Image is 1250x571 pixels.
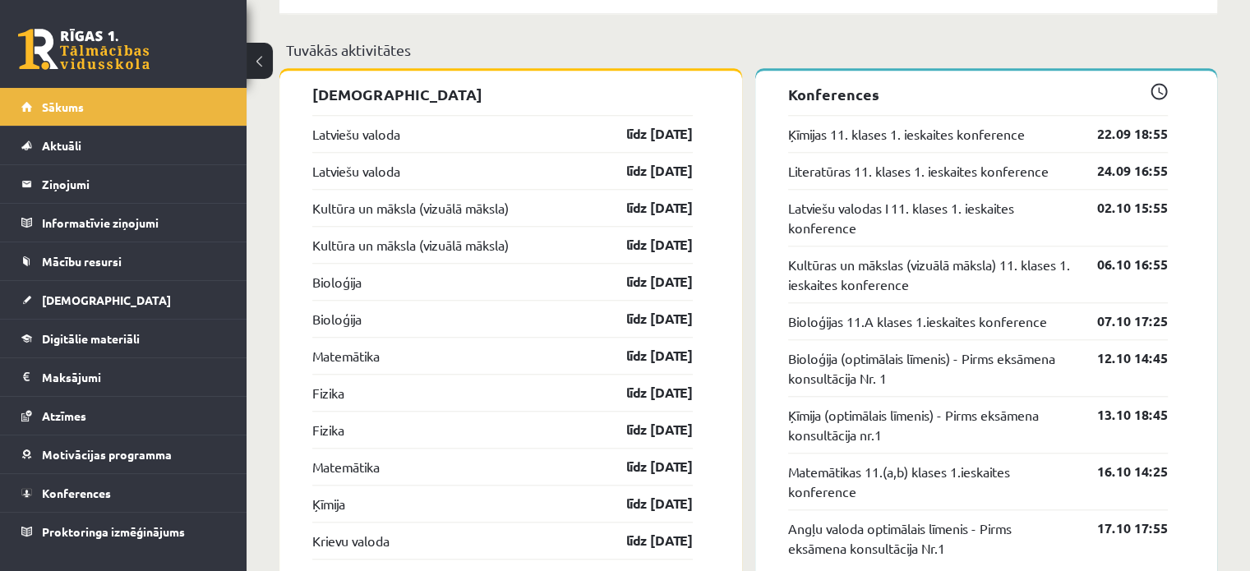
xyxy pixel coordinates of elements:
span: Sākums [42,99,84,114]
a: Literatūras 11. klases 1. ieskaites konference [788,161,1049,181]
a: Latviešu valoda [312,161,400,181]
a: līdz [DATE] [597,272,693,292]
a: Matemātikas 11.(a,b) klases 1.ieskaites konference [788,462,1073,501]
a: Proktoringa izmēģinājums [21,513,226,550]
legend: Informatīvie ziņojumi [42,204,226,242]
a: Bioloģija [312,309,362,329]
span: Mācību resursi [42,254,122,269]
a: Latviešu valoda [312,124,400,144]
span: Atzīmes [42,408,86,423]
a: 24.09 16:55 [1072,161,1168,181]
a: līdz [DATE] [597,161,693,181]
a: 22.09 18:55 [1072,124,1168,144]
span: Konferences [42,486,111,500]
a: līdz [DATE] [597,383,693,403]
a: 13.10 18:45 [1072,405,1168,425]
legend: Ziņojumi [42,165,226,203]
a: Ķīmija [312,494,345,513]
a: līdz [DATE] [597,494,693,513]
a: Sākums [21,88,226,126]
a: Rīgas 1. Tālmācības vidusskola [18,29,150,70]
span: Aktuāli [42,138,81,153]
a: 02.10 15:55 [1072,198,1168,218]
a: līdz [DATE] [597,198,693,218]
p: [DEMOGRAPHIC_DATA] [312,83,693,105]
a: 07.10 17:25 [1072,311,1168,331]
p: Tuvākās aktivitātes [286,39,1211,61]
a: Atzīmes [21,397,226,435]
a: Aktuāli [21,127,226,164]
span: [DEMOGRAPHIC_DATA] [42,292,171,307]
span: Proktoringa izmēģinājums [42,524,185,539]
a: [DEMOGRAPHIC_DATA] [21,281,226,319]
a: 06.10 16:55 [1072,255,1168,274]
a: Kultūras un mākslas (vizuālā māksla) 11. klases 1. ieskaites konference [788,255,1073,294]
a: Kultūra un māksla (vizuālā māksla) [312,235,509,255]
a: Ķīmijas 11. klases 1. ieskaites konference [788,124,1025,144]
a: Kultūra un māksla (vizuālā māksla) [312,198,509,218]
a: Ziņojumi [21,165,226,203]
a: līdz [DATE] [597,124,693,144]
a: Bioloģijas 11.A klases 1.ieskaites konference [788,311,1047,331]
a: Ķīmija (optimālais līmenis) - Pirms eksāmena konsultācija nr.1 [788,405,1073,444]
a: 16.10 14:25 [1072,462,1168,481]
span: Motivācijas programma [42,447,172,462]
a: 12.10 14:45 [1072,348,1168,368]
a: Krievu valoda [312,531,390,550]
a: Matemātika [312,346,380,366]
a: līdz [DATE] [597,309,693,329]
legend: Maksājumi [42,358,226,396]
a: līdz [DATE] [597,420,693,440]
a: Konferences [21,474,226,512]
a: Bioloģija (optimālais līmenis) - Pirms eksāmena konsultācija Nr. 1 [788,348,1073,388]
a: Angļu valoda optimālais līmenis - Pirms eksāmena konsultācija Nr.1 [788,518,1073,558]
a: Mācību resursi [21,242,226,280]
a: līdz [DATE] [597,346,693,366]
a: līdz [DATE] [597,235,693,255]
a: Fizika [312,420,344,440]
a: 17.10 17:55 [1072,518,1168,538]
a: līdz [DATE] [597,457,693,477]
a: Motivācijas programma [21,435,226,473]
a: Bioloģija [312,272,362,292]
a: Latviešu valodas I 11. klases 1. ieskaites konference [788,198,1073,237]
a: Digitālie materiāli [21,320,226,357]
span: Digitālie materiāli [42,331,140,346]
a: Maksājumi [21,358,226,396]
p: Konferences [788,83,1169,105]
a: līdz [DATE] [597,531,693,550]
a: Fizika [312,383,344,403]
a: Informatīvie ziņojumi [21,204,226,242]
a: Matemātika [312,457,380,477]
